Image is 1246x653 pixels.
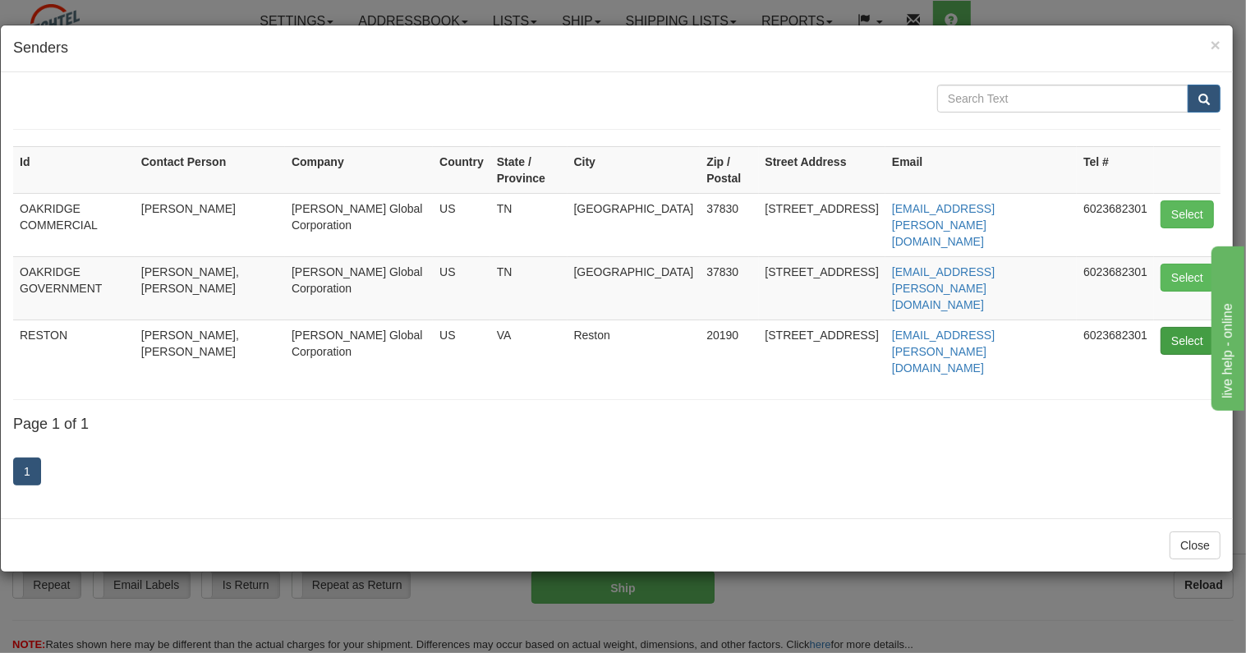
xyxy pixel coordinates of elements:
td: OAKRIDGE GOVERNMENT [13,256,135,320]
th: Email [885,146,1077,193]
input: Search Text [937,85,1189,113]
td: 37830 [700,256,758,320]
button: Close [1211,36,1221,53]
h4: Page 1 of 1 [13,416,1221,433]
span: × [1211,35,1221,54]
td: 6023682301 [1077,193,1154,256]
td: [PERSON_NAME], [PERSON_NAME] [135,256,285,320]
td: US [433,193,490,256]
td: [PERSON_NAME] Global Corporation [285,320,433,383]
td: 6023682301 [1077,320,1154,383]
th: Country [433,146,490,193]
a: 1 [13,458,41,485]
a: [EMAIL_ADDRESS][PERSON_NAME][DOMAIN_NAME] [892,329,995,375]
th: Contact Person [135,146,285,193]
td: Reston [568,320,701,383]
a: [EMAIL_ADDRESS][PERSON_NAME][DOMAIN_NAME] [892,265,995,311]
td: [PERSON_NAME] [135,193,285,256]
td: 37830 [700,193,758,256]
td: [PERSON_NAME] Global Corporation [285,256,433,320]
h4: Senders [13,38,1221,59]
td: 6023682301 [1077,256,1154,320]
td: [GEOGRAPHIC_DATA] [568,193,701,256]
td: [PERSON_NAME] Global Corporation [285,193,433,256]
td: OAKRIDGE COMMERCIAL [13,193,135,256]
button: Select [1161,200,1214,228]
td: RESTON [13,320,135,383]
td: [STREET_ADDRESS] [759,193,885,256]
th: Company [285,146,433,193]
button: Select [1161,327,1214,355]
th: City [568,146,701,193]
th: Street Address [759,146,885,193]
td: US [433,320,490,383]
td: TN [490,256,568,320]
td: [STREET_ADDRESS] [759,256,885,320]
button: Close [1170,531,1221,559]
td: US [433,256,490,320]
th: State / Province [490,146,568,193]
td: [STREET_ADDRESS] [759,320,885,383]
th: Tel # [1077,146,1154,193]
td: [PERSON_NAME], [PERSON_NAME] [135,320,285,383]
th: Id [13,146,135,193]
button: Select [1161,264,1214,292]
td: VA [490,320,568,383]
td: [GEOGRAPHIC_DATA] [568,256,701,320]
th: Zip / Postal [700,146,758,193]
td: 20190 [700,320,758,383]
div: live help - online [12,10,152,30]
td: TN [490,193,568,256]
iframe: chat widget [1208,242,1244,410]
a: [EMAIL_ADDRESS][PERSON_NAME][DOMAIN_NAME] [892,202,995,248]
